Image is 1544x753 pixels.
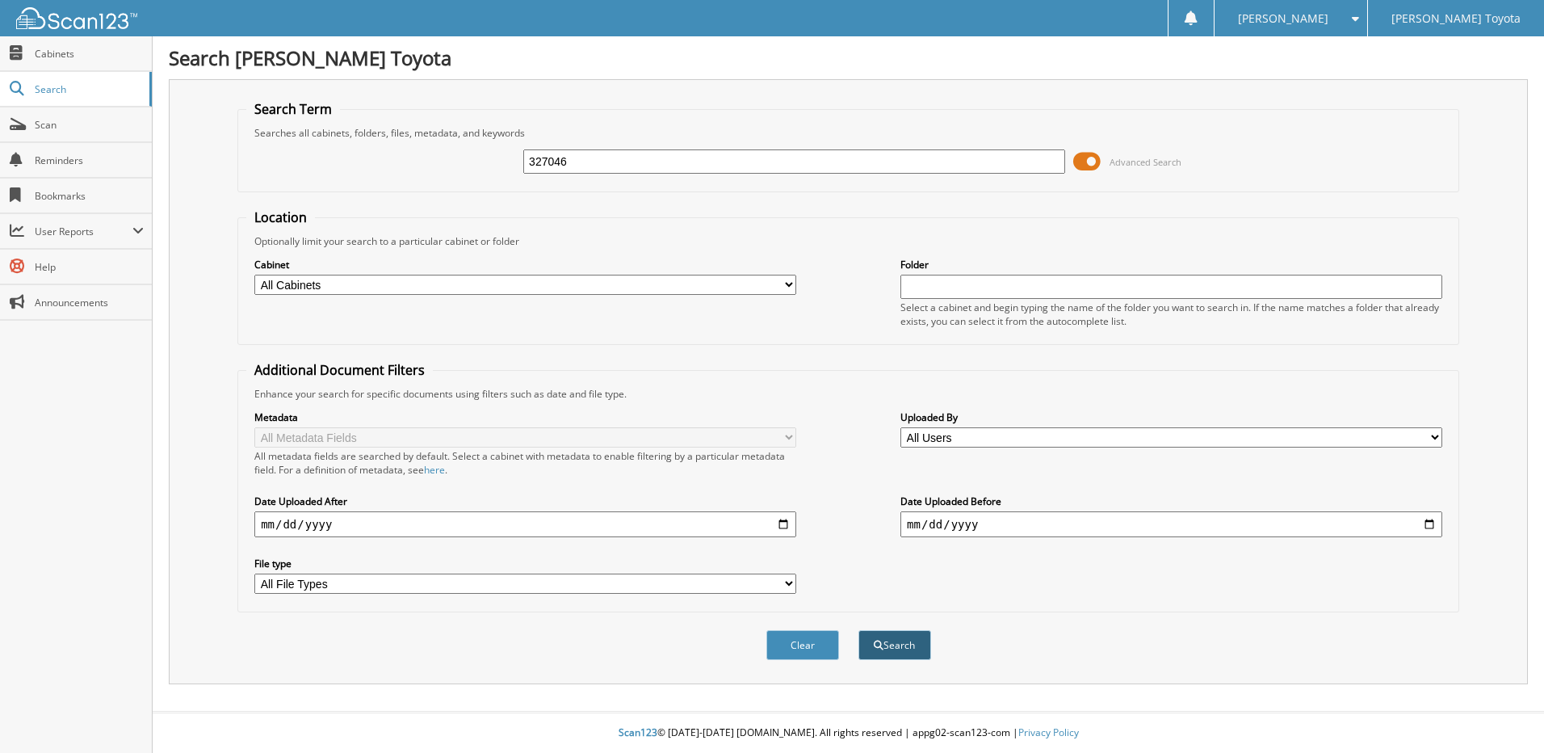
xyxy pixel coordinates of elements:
div: Select a cabinet and begin typing the name of the folder you want to search in. If the name match... [900,301,1442,328]
legend: Search Term [246,100,340,118]
label: Metadata [254,410,796,424]
label: Uploaded By [900,410,1442,424]
h1: Search [PERSON_NAME] Toyota [169,44,1528,71]
span: User Reports [35,225,132,238]
input: end [900,511,1442,537]
span: [PERSON_NAME] [1238,14,1328,23]
a: here [424,463,445,477]
div: Searches all cabinets, folders, files, metadata, and keywords [246,126,1450,140]
label: File type [254,557,796,570]
span: Reminders [35,154,144,167]
button: Search [858,630,931,660]
label: Date Uploaded After [254,494,796,508]
label: Folder [900,258,1442,271]
span: Search [35,82,141,96]
label: Cabinet [254,258,796,271]
iframe: Chat Widget [1463,675,1544,753]
div: Optionally limit your search to a particular cabinet or folder [246,234,1450,248]
span: Help [35,260,144,274]
span: Scan123 [619,726,657,739]
span: Cabinets [35,47,144,61]
button: Clear [766,630,839,660]
span: Scan [35,118,144,132]
img: scan123-logo-white.svg [16,7,137,29]
span: Advanced Search [1110,156,1181,168]
div: © [DATE]-[DATE] [DOMAIN_NAME]. All rights reserved | appg02-scan123-com | [153,713,1544,753]
label: Date Uploaded Before [900,494,1442,508]
a: Privacy Policy [1018,726,1079,739]
legend: Additional Document Filters [246,361,433,379]
legend: Location [246,208,315,226]
input: start [254,511,796,537]
div: Enhance your search for specific documents using filters such as date and file type. [246,387,1450,401]
div: All metadata fields are searched by default. Select a cabinet with metadata to enable filtering b... [254,449,796,477]
span: Announcements [35,296,144,309]
span: Bookmarks [35,189,144,203]
span: [PERSON_NAME] Toyota [1391,14,1521,23]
